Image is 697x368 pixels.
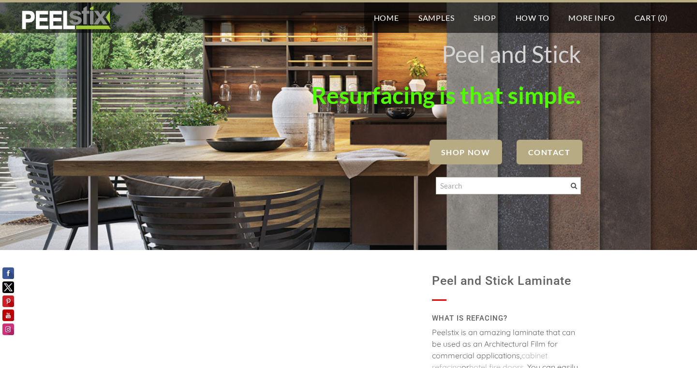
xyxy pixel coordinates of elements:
a: Shop [464,2,505,33]
input: Search [436,177,581,194]
a: More Info [559,2,624,33]
span: 0 [660,13,665,22]
a: Contact [517,140,582,164]
a: Home [364,2,409,33]
font: Peel and Stick ​ [442,40,581,68]
font: Resurfacing is that simple. [311,81,581,109]
a: SHOP NOW [430,140,502,164]
a: Cart (0) [625,2,678,33]
h2: WHAT IS REFACING? [432,310,581,326]
h1: Peel and Stick Laminate [432,269,581,293]
img: REFACE SUPPLIES [19,6,113,30]
span: Search [571,183,577,189]
a: How To [506,2,559,33]
a: Samples [409,2,464,33]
